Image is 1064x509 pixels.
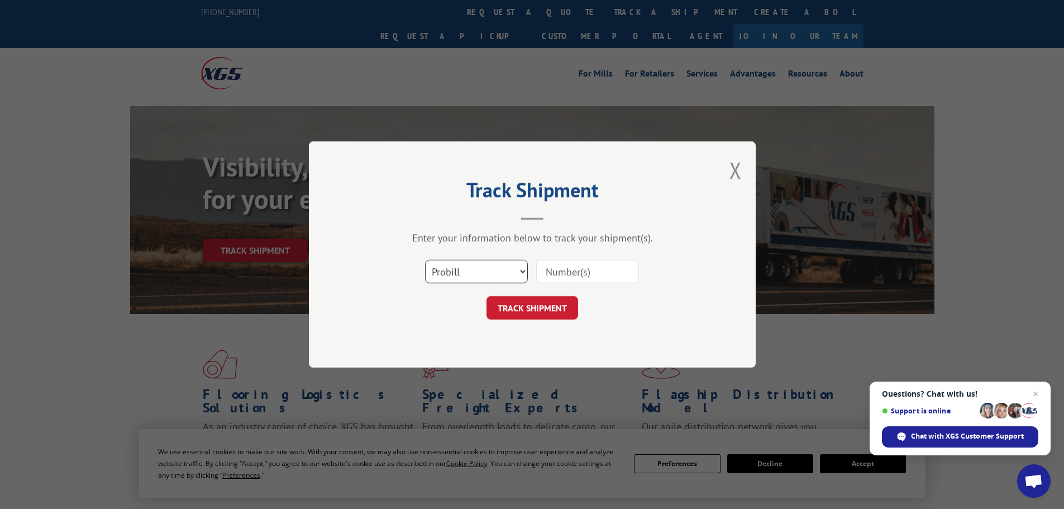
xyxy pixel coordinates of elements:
[729,155,742,185] button: Close modal
[1029,387,1042,401] span: Close chat
[365,231,700,244] div: Enter your information below to track your shipment(s).
[882,426,1038,448] div: Chat with XGS Customer Support
[536,260,639,283] input: Number(s)
[1017,464,1051,498] div: Open chat
[882,407,976,415] span: Support is online
[486,296,578,320] button: TRACK SHIPMENT
[365,182,700,203] h2: Track Shipment
[882,389,1038,398] span: Questions? Chat with us!
[911,431,1024,441] span: Chat with XGS Customer Support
